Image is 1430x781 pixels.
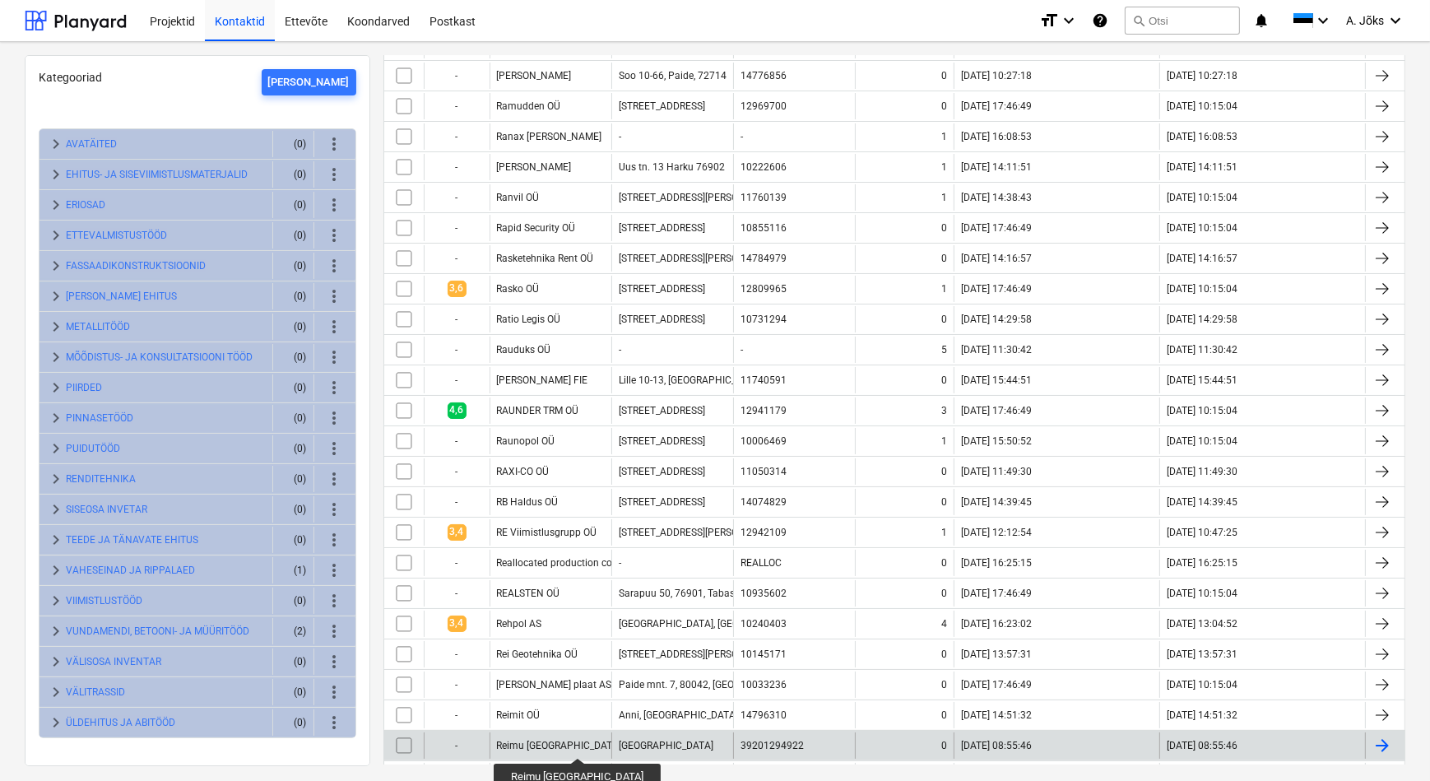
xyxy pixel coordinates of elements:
[961,192,1032,203] div: [DATE] 14:38:43
[66,317,130,337] button: METALLITÖÖD
[325,378,345,397] span: more_vert
[619,222,705,234] div: [STREET_ADDRESS]
[448,524,467,540] span: 3,4
[741,253,787,264] div: 14784979
[1167,314,1237,325] div: [DATE] 14:29:58
[424,489,490,515] div: -
[325,408,345,428] span: more_vert
[497,222,576,234] div: Rapid Security OÜ
[941,161,947,173] div: 1
[497,618,542,630] div: Rehpol AS
[46,621,66,641] span: keyboard_arrow_right
[424,428,490,454] div: -
[941,435,947,447] div: 1
[424,93,490,119] div: -
[1386,11,1405,30] i: keyboard_arrow_down
[619,588,749,599] div: Sarapuu 50, 76901, Tabasalu
[280,192,307,218] div: (0)
[961,527,1032,538] div: [DATE] 12:12:54
[619,131,621,142] div: -
[961,496,1032,508] div: [DATE] 14:39:45
[619,100,705,112] div: [STREET_ADDRESS]
[497,344,551,356] div: Rauduks OÜ
[961,283,1032,295] div: [DATE] 17:46:49
[497,161,572,173] div: [PERSON_NAME]
[619,374,796,386] div: Lille 10-13, [GEOGRAPHIC_DATA], 10614
[941,618,947,630] div: 4
[46,591,66,611] span: keyboard_arrow_right
[961,740,1032,751] div: [DATE] 08:55:46
[941,314,947,325] div: 0
[497,374,588,386] div: [PERSON_NAME] FIE
[262,69,356,95] button: [PERSON_NAME]
[497,649,578,660] div: Rei Geotehnika OÜ
[619,709,870,721] div: Anni, [GEOGRAPHIC_DATA], [GEOGRAPHIC_DATA], 87240
[46,317,66,337] span: keyboard_arrow_right
[497,588,560,599] div: REALSTEN OÜ
[280,222,307,249] div: (0)
[66,165,248,184] button: EHITUS- JA SISEVIIMISTLUSMATERJALID
[1132,14,1145,27] span: search
[448,616,467,631] span: 3,4
[424,702,490,728] div: -
[619,740,713,751] div: [GEOGRAPHIC_DATA]
[46,500,66,519] span: keyboard_arrow_right
[619,496,705,508] div: [STREET_ADDRESS]
[961,222,1032,234] div: [DATE] 17:46:49
[325,317,345,337] span: more_vert
[961,253,1032,264] div: [DATE] 14:16:57
[46,682,66,702] span: keyboard_arrow_right
[46,195,66,215] span: keyboard_arrow_right
[424,550,490,576] div: -
[66,195,105,215] button: ERIOSAD
[280,588,307,614] div: (0)
[1167,405,1237,416] div: [DATE] 10:15:04
[424,672,490,698] div: -
[280,283,307,309] div: (0)
[66,286,177,306] button: [PERSON_NAME] EHITUS
[497,192,540,203] div: Ranvil OÜ
[497,253,594,264] div: Rasketehnika Rent OÜ
[280,466,307,492] div: (0)
[424,367,490,393] div: -
[497,709,541,721] div: Reimit OÜ
[497,283,540,295] div: Rasko OÜ
[497,740,622,751] div: Reimu [GEOGRAPHIC_DATA]
[741,192,787,203] div: 11760139
[66,713,175,732] button: ÜLDEHITUS JA ABITÖÖD
[941,374,947,386] div: 0
[39,71,102,84] span: Kategooriad
[66,560,195,580] button: VAHESEINAD JA RIPPALAED
[66,591,142,611] button: VIIMISTLUSTÖÖD
[941,283,947,295] div: 1
[497,131,602,142] div: Ranax [PERSON_NAME]
[741,222,787,234] div: 10855116
[1167,283,1237,295] div: [DATE] 10:15:04
[1348,702,1430,781] iframe: Chat Widget
[66,682,125,702] button: VÄLITRASSID
[46,469,66,489] span: keyboard_arrow_right
[280,344,307,370] div: (0)
[424,245,490,272] div: -
[325,652,345,672] span: more_vert
[46,378,66,397] span: keyboard_arrow_right
[741,344,743,356] div: -
[46,134,66,154] span: keyboard_arrow_right
[66,134,117,154] button: AVATÄITED
[741,466,787,477] div: 11050314
[1167,222,1237,234] div: [DATE] 10:15:04
[1167,557,1237,569] div: [DATE] 16:25:15
[941,344,947,356] div: 5
[66,621,249,641] button: VUNDAMENDI, BETOONI- JA MÜÜRITÖÖD
[1167,253,1237,264] div: [DATE] 14:16:57
[1167,374,1237,386] div: [DATE] 15:44:51
[961,557,1032,569] div: [DATE] 16:25:15
[961,405,1032,416] div: [DATE] 17:46:49
[325,439,345,458] span: more_vert
[325,682,345,702] span: more_vert
[497,527,597,538] div: RE Viimistlusgrupp OÜ
[619,314,705,325] div: [STREET_ADDRESS]
[961,374,1032,386] div: [DATE] 15:44:51
[325,134,345,154] span: more_vert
